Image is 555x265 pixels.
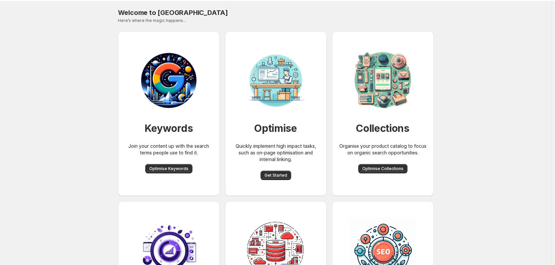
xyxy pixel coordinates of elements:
[118,9,228,17] span: Welcome to [GEOGRAPHIC_DATA]
[136,47,202,114] img: Workbench for SEO
[149,166,188,171] span: Optimise Keywords
[243,47,309,114] img: Workbench for SEO
[254,122,297,135] h1: Optimise
[118,18,434,23] p: Here’s where the magic happens...
[356,122,409,135] h1: Collections
[358,164,407,173] button: Optimise Collections
[362,166,403,171] span: Optimise Collections
[145,122,193,135] h1: Keywords
[261,171,291,180] button: Get Started
[145,164,192,173] button: Optimise Keywords
[123,143,214,156] p: Join your content up with the search terms people use to find it.
[265,173,287,178] span: Get Started
[230,143,321,163] p: Quickly implement high impact tasks, such as on-page optimisation and internal linking.
[350,47,416,114] img: Collection organisation for SEO
[337,143,428,156] p: Organise your product catalog to focus on organic search opportunities.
